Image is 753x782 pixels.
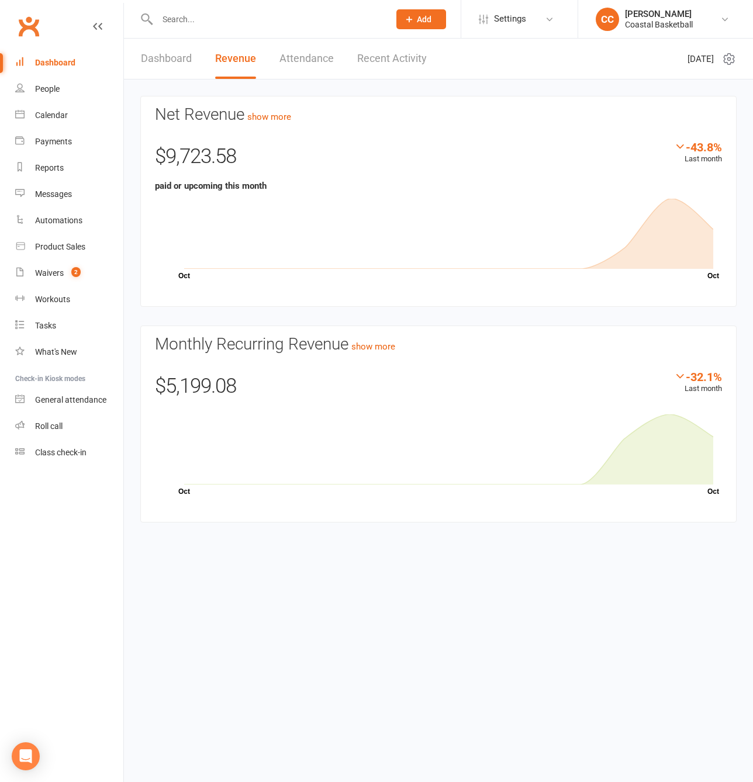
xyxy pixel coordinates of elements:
[15,102,123,129] a: Calendar
[357,39,427,79] a: Recent Activity
[15,387,123,413] a: General attendance kiosk mode
[674,140,722,153] div: -43.8%
[15,313,123,339] a: Tasks
[35,242,85,251] div: Product Sales
[35,216,82,225] div: Automations
[247,112,291,122] a: show more
[35,268,64,278] div: Waivers
[15,207,123,234] a: Automations
[494,6,526,32] span: Settings
[674,140,722,165] div: Last month
[625,9,693,19] div: [PERSON_NAME]
[12,742,40,770] div: Open Intercom Messenger
[279,39,334,79] a: Attendance
[155,106,722,124] h3: Net Revenue
[35,84,60,94] div: People
[35,110,68,120] div: Calendar
[15,286,123,313] a: Workouts
[155,140,722,179] div: $9,723.58
[35,395,106,404] div: General attendance
[396,9,446,29] button: Add
[155,335,722,354] h3: Monthly Recurring Revenue
[215,39,256,79] a: Revenue
[35,295,70,304] div: Workouts
[15,440,123,466] a: Class kiosk mode
[596,8,619,31] div: CC
[71,267,81,277] span: 2
[351,341,395,352] a: show more
[14,12,43,41] a: Clubworx
[35,448,87,457] div: Class check-in
[15,339,123,365] a: What's New
[15,181,123,207] a: Messages
[155,181,267,191] strong: paid or upcoming this month
[674,370,722,383] div: -32.1%
[417,15,431,24] span: Add
[15,129,123,155] a: Payments
[35,163,64,172] div: Reports
[15,234,123,260] a: Product Sales
[15,50,123,76] a: Dashboard
[674,370,722,395] div: Last month
[35,137,72,146] div: Payments
[35,189,72,199] div: Messages
[154,11,381,27] input: Search...
[15,155,123,181] a: Reports
[15,76,123,102] a: People
[141,39,192,79] a: Dashboard
[35,58,75,67] div: Dashboard
[15,260,123,286] a: Waivers 2
[15,413,123,440] a: Roll call
[155,370,722,409] div: $5,199.08
[35,321,56,330] div: Tasks
[625,19,693,30] div: Coastal Basketball
[35,421,63,431] div: Roll call
[35,347,77,357] div: What's New
[688,52,714,66] span: [DATE]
